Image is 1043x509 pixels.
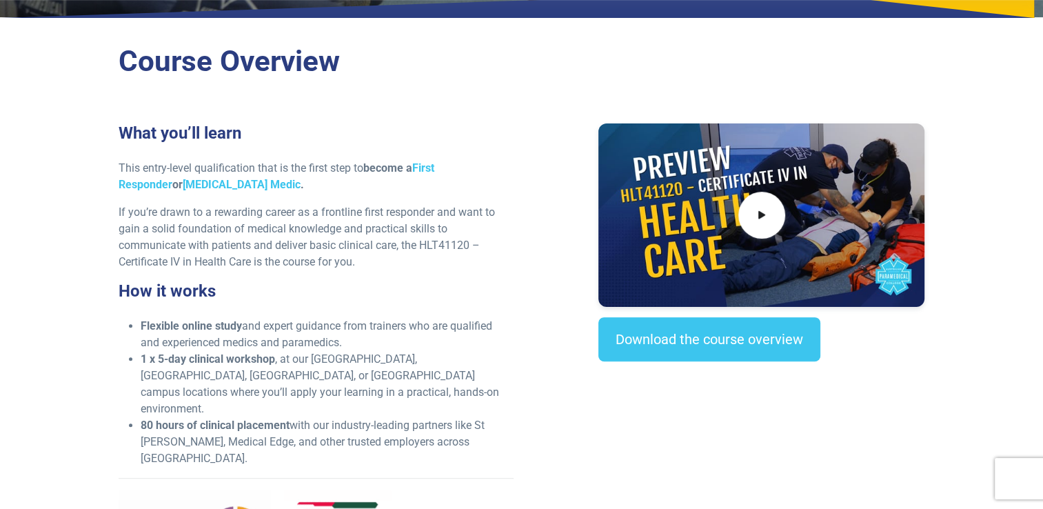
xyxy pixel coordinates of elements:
[141,318,514,351] li: and expert guidance from trainers who are qualified and experienced medics and paramedics.
[119,204,514,270] p: If you’re drawn to a rewarding career as a frontline first responder and want to gain a solid fou...
[119,123,514,143] h3: What you’ll learn
[598,389,924,460] iframe: EmbedSocial Universal Widget
[119,44,925,79] h2: Course Overview
[119,281,514,301] h3: How it works
[141,419,290,432] strong: 80 hours of clinical placement
[119,160,514,193] p: This entry-level qualification that is the first step to
[183,178,301,191] a: [MEDICAL_DATA] Medic
[141,351,514,417] li: , at our [GEOGRAPHIC_DATA], [GEOGRAPHIC_DATA], [GEOGRAPHIC_DATA], or [GEOGRAPHIC_DATA] campus loc...
[119,161,434,191] a: First Responder
[141,319,242,332] strong: Flexible online study
[141,417,514,467] li: with our industry-leading partners like St [PERSON_NAME], Medical Edge, and other trusted employe...
[119,161,434,191] strong: become a or .
[598,317,820,361] a: Download the course overview
[141,352,275,366] strong: 1 x 5-day clinical workshop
